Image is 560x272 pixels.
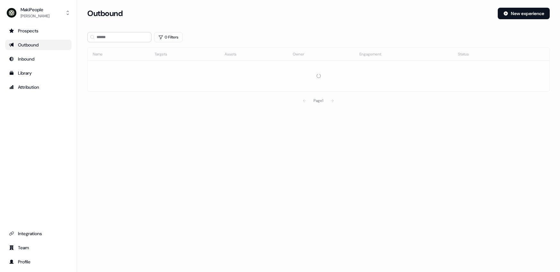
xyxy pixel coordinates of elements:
div: Attribution [9,84,68,90]
button: 0 Filters [154,32,183,42]
button: MakiPeople[PERSON_NAME] [5,5,72,21]
a: Go to outbound experience [5,40,72,50]
a: Go to profile [5,257,72,267]
div: Integrations [9,230,68,237]
div: Profile [9,259,68,265]
a: Go to Inbound [5,54,72,64]
div: Outbound [9,42,68,48]
a: Go to templates [5,68,72,78]
a: Go to team [5,243,72,253]
div: [PERSON_NAME] [21,13,49,19]
a: Go to attribution [5,82,72,92]
div: MakiPeople [21,6,49,13]
div: Inbound [9,56,68,62]
div: Prospects [9,28,68,34]
h3: Outbound [87,9,123,18]
a: Go to integrations [5,228,72,239]
div: Team [9,244,68,251]
a: Go to prospects [5,26,72,36]
div: Library [9,70,68,76]
button: New experience [498,8,550,19]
